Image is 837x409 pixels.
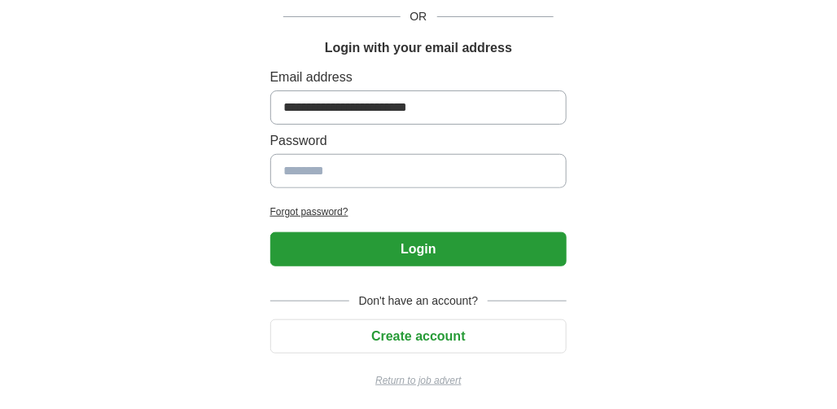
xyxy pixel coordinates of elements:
a: Return to job advert [270,373,567,388]
a: Create account [270,329,567,343]
span: Don't have an account? [349,292,489,310]
h1: Login with your email address [325,38,512,58]
a: Forgot password? [270,204,567,219]
label: Email address [270,68,567,87]
label: Password [270,131,567,151]
span: OR [401,8,437,25]
button: Login [270,232,567,266]
button: Create account [270,319,567,354]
